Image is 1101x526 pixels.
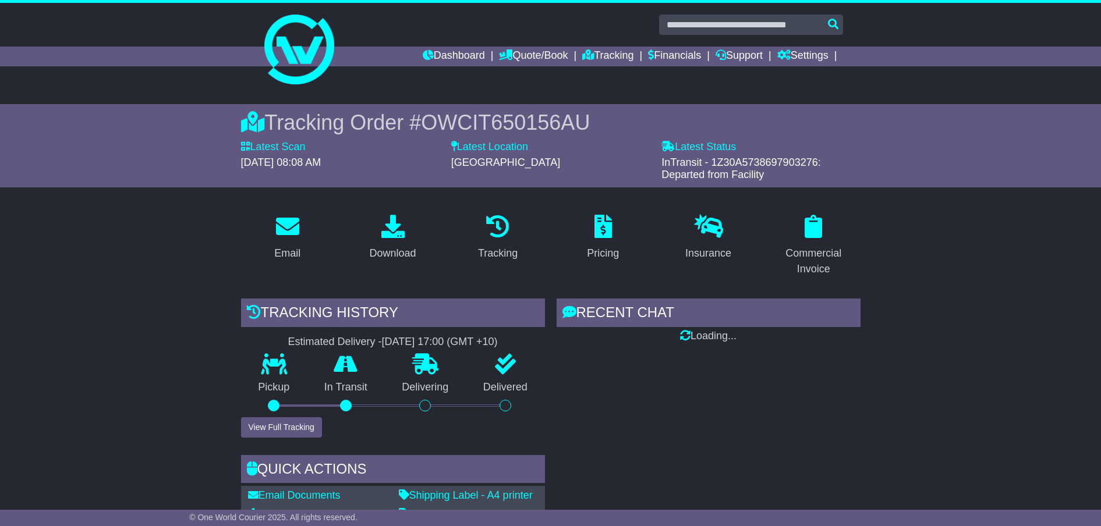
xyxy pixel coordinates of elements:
div: Tracking Order # [241,110,861,135]
div: Loading... [557,330,861,343]
p: In Transit [307,381,385,394]
div: Tracking history [241,298,545,330]
label: Latest Status [661,141,736,154]
div: Email [274,246,300,261]
label: Latest Location [451,141,528,154]
p: Pickup [241,381,307,394]
span: [DATE] 08:08 AM [241,157,321,168]
div: Commercial Invoice [774,246,853,277]
p: Delivered [466,381,545,394]
button: View Full Tracking [241,417,322,438]
span: OWCIT650156AU [421,111,590,134]
div: Quick Actions [241,455,545,486]
div: Download [369,246,416,261]
div: Pricing [587,246,619,261]
a: Insurance [678,211,739,265]
div: RECENT CHAT [557,298,861,330]
label: Latest Scan [241,141,306,154]
div: [DATE] 17:00 (GMT +10) [382,336,498,349]
a: Tracking [582,47,633,66]
a: Quote/Book [499,47,568,66]
a: Commercial Invoice [767,211,861,281]
a: Download Documents [248,508,361,520]
span: [GEOGRAPHIC_DATA] [451,157,560,168]
a: Shipping Label - A4 printer [399,489,533,501]
a: Dashboard [423,47,485,66]
a: Email Documents [248,489,341,501]
a: Download [362,211,423,265]
div: Tracking [478,246,518,261]
a: Pricing [579,211,626,265]
a: Tracking [470,211,525,265]
a: Settings [777,47,829,66]
a: Financials [648,47,701,66]
div: Insurance [685,246,731,261]
a: Support [716,47,763,66]
div: Estimated Delivery - [241,336,545,349]
span: © One World Courier 2025. All rights reserved. [189,513,357,522]
a: Email [267,211,308,265]
p: Delivering [385,381,466,394]
span: InTransit - 1Z30A5738697903276: Departed from Facility [661,157,821,181]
